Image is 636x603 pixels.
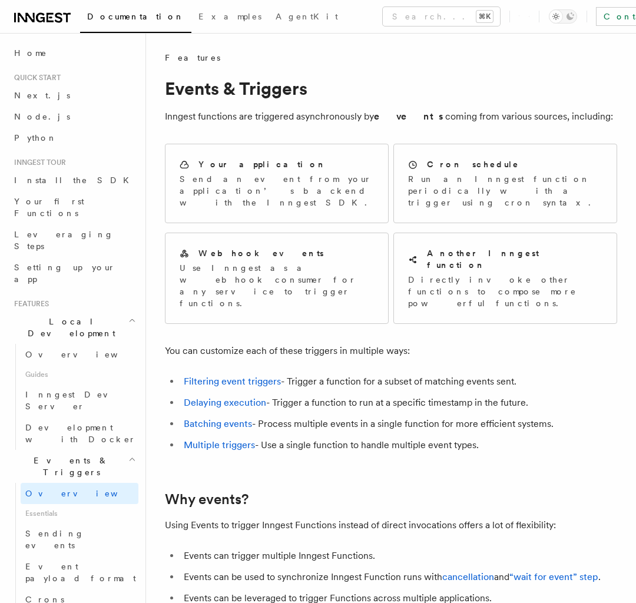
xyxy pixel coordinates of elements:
[9,257,138,290] a: Setting up your app
[184,376,281,387] a: Filtering event triggers
[14,175,136,185] span: Install the SDK
[276,12,338,21] span: AgentKit
[14,47,47,59] span: Home
[476,11,493,22] kbd: ⌘K
[393,233,617,324] a: Another Inngest functionDirectly invoke other functions to compose more powerful functions.
[165,233,389,324] a: Webhook eventsUse Inngest as a webhook consumer for any service to trigger functions.
[21,504,138,523] span: Essentials
[21,556,138,589] a: Event payload format
[180,395,617,411] li: - Trigger a function to run at a specific timestamp in the future.
[408,173,602,208] p: Run an Inngest function periodically with a trigger using cron syntax.
[14,197,84,218] span: Your first Functions
[198,247,324,259] h2: Webhook events
[9,311,138,344] button: Local Development
[191,4,269,32] a: Examples
[509,571,598,582] a: “wait for event” step
[180,569,617,585] li: Events can be used to synchronize Inngest Function runs with and .
[25,423,136,444] span: Development with Docker
[165,517,617,534] p: Using Events to trigger Inngest Functions instead of direct invocations offers a lot of flexibility:
[198,158,326,170] h2: Your application
[427,247,602,271] h2: Another Inngest function
[184,439,255,450] a: Multiple triggers
[14,91,70,100] span: Next.js
[9,344,138,450] div: Local Development
[442,571,494,582] a: cancellation
[25,529,84,550] span: Sending events
[14,133,57,143] span: Python
[9,42,138,64] a: Home
[165,491,249,508] a: Why events?
[25,489,147,498] span: Overview
[165,144,389,223] a: Your applicationSend an event from your application’s backend with the Inngest SDK.
[180,548,617,564] li: Events can trigger multiple Inngest Functions.
[21,483,138,504] a: Overview
[9,455,128,478] span: Events & Triggers
[21,384,138,417] a: Inngest Dev Server
[374,111,445,122] strong: events
[21,344,138,365] a: Overview
[9,299,49,309] span: Features
[180,173,374,208] p: Send an event from your application’s backend with the Inngest SDK.
[165,108,617,125] p: Inngest functions are triggered asynchronously by coming from various sources, including:
[9,158,66,167] span: Inngest tour
[14,263,115,284] span: Setting up your app
[21,417,138,450] a: Development with Docker
[184,397,266,408] a: Delaying execution
[9,191,138,224] a: Your first Functions
[9,85,138,106] a: Next.js
[9,316,128,339] span: Local Development
[9,106,138,127] a: Node.js
[80,4,191,33] a: Documentation
[9,450,138,483] button: Events & Triggers
[9,73,61,82] span: Quick start
[383,7,500,26] button: Search...⌘K
[9,170,138,191] a: Install the SDK
[25,562,136,583] span: Event payload format
[14,230,114,251] span: Leveraging Steps
[180,262,374,309] p: Use Inngest as a webhook consumer for any service to trigger functions.
[549,9,577,24] button: Toggle dark mode
[9,224,138,257] a: Leveraging Steps
[393,144,617,223] a: Cron scheduleRun an Inngest function periodically with a trigger using cron syntax.
[180,437,617,453] li: - Use a single function to handle multiple event types.
[198,12,261,21] span: Examples
[25,390,126,411] span: Inngest Dev Server
[21,523,138,556] a: Sending events
[184,418,252,429] a: Batching events
[165,78,617,99] h1: Events & Triggers
[14,112,70,121] span: Node.js
[25,350,147,359] span: Overview
[180,416,617,432] li: - Process multiple events in a single function for more efficient systems.
[87,12,184,21] span: Documentation
[21,365,138,384] span: Guides
[427,158,519,170] h2: Cron schedule
[180,373,617,390] li: - Trigger a function for a subset of matching events sent.
[269,4,345,32] a: AgentKit
[165,52,220,64] span: Features
[9,127,138,148] a: Python
[408,274,602,309] p: Directly invoke other functions to compose more powerful functions.
[165,343,617,359] p: You can customize each of these triggers in multiple ways:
